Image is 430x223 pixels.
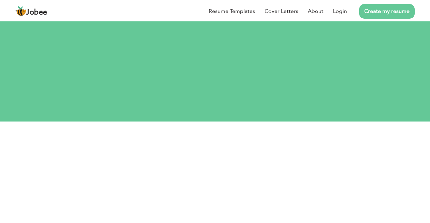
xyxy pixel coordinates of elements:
[26,9,47,16] span: Jobee
[359,4,415,19] a: Create my resume
[265,7,298,15] a: Cover Letters
[333,7,347,15] a: Login
[308,7,323,15] a: About
[209,7,255,15] a: Resume Templates
[15,6,26,17] img: jobee.io
[15,6,47,17] a: Jobee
